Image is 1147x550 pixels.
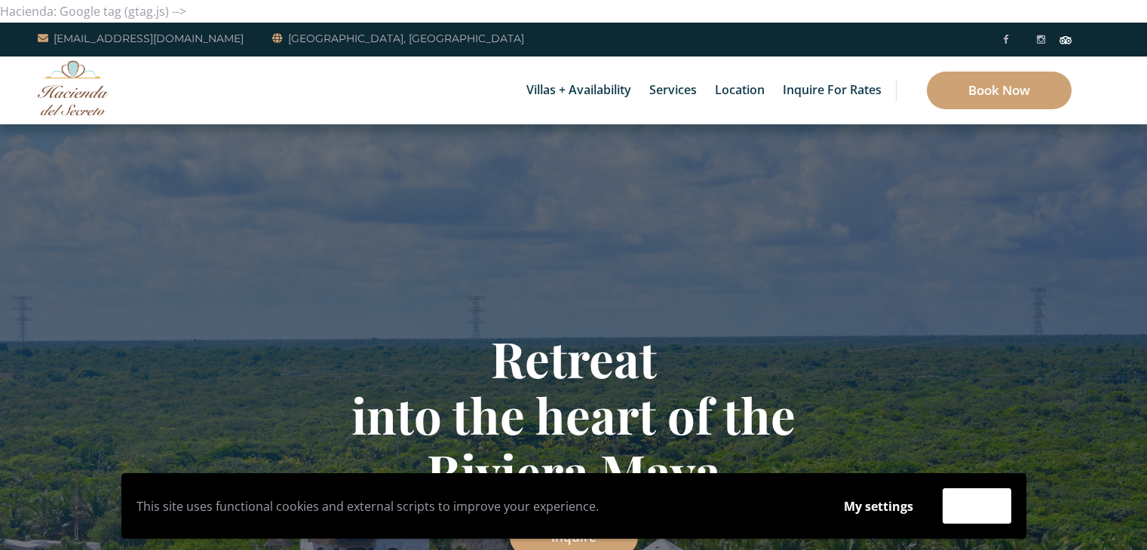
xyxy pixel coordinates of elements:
[927,72,1072,109] a: Book Now
[519,57,639,124] a: Villas + Availability
[272,29,524,47] a: [GEOGRAPHIC_DATA], [GEOGRAPHIC_DATA]
[943,488,1011,524] button: Accept
[707,57,772,124] a: Location
[642,57,704,124] a: Services
[38,29,244,47] a: [EMAIL_ADDRESS][DOMAIN_NAME]
[1060,36,1072,44] img: Tripadvisor_logomark.svg
[38,60,109,115] img: Awesome Logo
[775,57,889,124] a: Inquire for Rates
[830,489,928,524] button: My settings
[133,330,1015,500] h1: Retreat into the heart of the Riviera Maya
[136,495,814,518] p: This site uses functional cookies and external scripts to improve your experience.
